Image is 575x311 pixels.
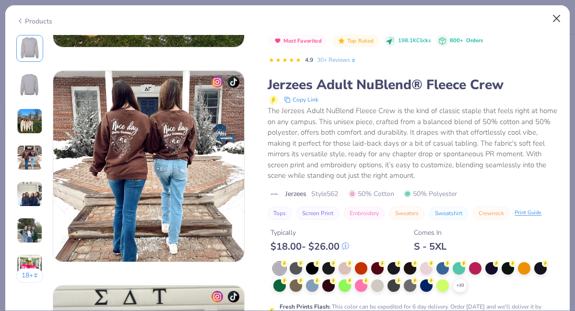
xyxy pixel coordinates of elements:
[268,105,559,181] div: The Jerzees Adult NuBlend Fleece Crew is the kind of classic staple that feels right at home on a...
[280,303,330,311] strong: Fresh Prints Flash :
[414,241,446,253] div: S - 5XL
[270,228,349,238] div: Typically
[268,207,292,220] button: Tops
[16,16,52,26] div: Products
[414,228,446,238] div: Comes In
[515,209,541,217] div: Print Guide
[305,56,313,64] span: 4.9
[317,56,357,64] a: 30+ Reviews
[211,291,223,302] img: insta-icon.png
[281,94,321,105] button: copy to clipboard
[283,38,322,44] span: Most Favorited
[404,189,457,199] span: 50% Polyester
[274,37,282,45] img: Most Favorited sort
[338,37,345,45] img: Top Rated sort
[332,35,378,47] button: Badge Button
[466,37,483,44] span: Orders
[269,53,301,68] div: 4.9 Stars
[17,254,43,280] img: User generated content
[18,37,41,60] img: Front
[347,38,374,44] span: Top Rated
[268,76,559,94] div: Jerzees Adult NuBlend® Fleece Crew
[17,218,43,243] img: User generated content
[17,145,43,171] img: User generated content
[473,207,510,220] button: Crewneck
[18,73,41,96] img: Back
[349,189,394,199] span: 50% Cotton
[228,76,239,88] img: tiktok-icon.png
[429,207,468,220] button: Sweatshirt
[450,37,483,45] div: 800+
[344,207,385,220] button: Embroidery
[398,37,431,45] span: 198.1K Clicks
[228,291,239,302] img: tiktok-icon.png
[17,181,43,207] img: User generated content
[296,207,339,220] button: Screen Print
[268,190,281,198] img: brand logo
[548,10,566,28] button: Close
[311,189,338,199] span: Style 562
[16,268,44,283] button: 18+
[17,108,43,134] img: User generated content
[211,76,223,88] img: insta-icon.png
[270,241,349,253] div: $ 18.00 - $ 26.00
[457,282,464,289] span: + 10
[285,189,306,199] span: Jerzees
[389,207,424,220] button: Sweaters
[53,71,244,262] img: 28ab43c0-fda3-4cfe-ab02-c186b7c193b6
[269,35,327,47] button: Badge Button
